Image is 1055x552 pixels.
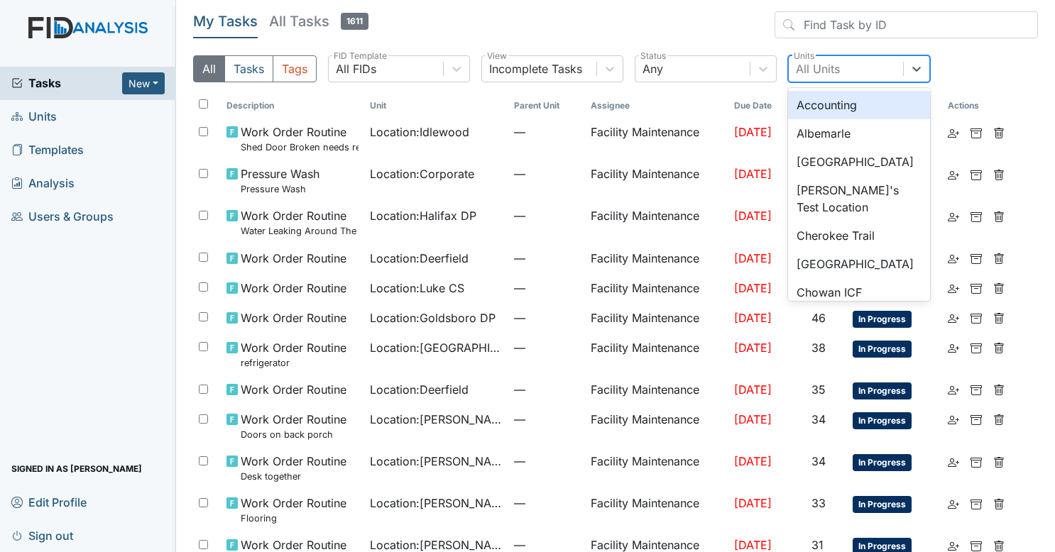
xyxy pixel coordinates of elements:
span: Location : Goldsboro DP [370,309,496,326]
button: All [193,55,225,82]
span: Location : Luke CS [370,280,464,297]
a: Archive [971,381,982,398]
th: Assignee [585,94,728,118]
span: In Progress [853,341,912,358]
span: Users & Groups [11,206,114,228]
span: [DATE] [734,209,772,223]
td: Facility Maintenance [585,447,728,489]
small: Doors on back porch [241,428,346,441]
td: Facility Maintenance [585,333,728,375]
span: Work Order Routine [241,250,346,267]
span: 33 [811,496,826,510]
span: [DATE] [734,538,772,552]
td: Facility Maintenance [585,274,728,304]
h5: My Tasks [193,11,258,31]
span: Work Order Routine refrigerator [241,339,346,370]
div: Type filter [193,55,317,82]
span: Location : [PERSON_NAME]. [370,495,502,512]
span: — [514,250,579,267]
h5: All Tasks [269,11,368,31]
td: Facility Maintenance [585,244,728,274]
span: Location : Halifax DP [370,207,476,224]
th: Toggle SortBy [364,94,508,118]
div: All FIDs [336,60,376,77]
td: Facility Maintenance [585,375,728,405]
span: Location : [PERSON_NAME]. [370,411,502,428]
span: Location : Deerfield [370,250,469,267]
a: Archive [971,495,982,512]
a: Archive [971,453,982,470]
div: All Units [796,60,840,77]
small: Desk together [241,470,346,483]
div: Chowan ICF [788,278,930,307]
a: Archive [971,411,982,428]
span: Work Order Routine Flooring [241,495,346,525]
div: Accounting [788,91,930,119]
button: New [122,72,165,94]
span: [DATE] [734,281,772,295]
td: Facility Maintenance [585,405,728,447]
div: Cherokee Trail [788,221,930,250]
a: Archive [971,165,982,182]
a: Archive [971,309,982,326]
a: Archive [971,280,982,297]
span: 35 [811,382,826,397]
span: Work Order Routine [241,381,346,398]
a: Delete [993,453,1005,470]
div: Any [643,60,663,77]
th: Toggle SortBy [728,94,806,118]
span: 38 [811,341,826,355]
span: — [514,339,579,356]
span: — [514,381,579,398]
div: [GEOGRAPHIC_DATA] [788,148,930,176]
a: Delete [993,123,1005,140]
span: [DATE] [734,454,772,468]
span: In Progress [853,412,912,429]
span: 46 [811,311,826,325]
input: Toggle All Rows Selected [199,99,208,109]
a: Archive [971,250,982,267]
a: Delete [993,280,1005,297]
span: Location : Deerfield [370,381,469,398]
div: [PERSON_NAME]'s Test Location [788,176,930,221]
span: Work Order Routine [241,280,346,297]
a: Delete [993,207,1005,224]
span: — [514,123,579,140]
a: Delete [993,339,1005,356]
span: Pressure Wash Pressure Wash [241,165,319,196]
span: In Progress [853,382,912,399]
td: Facility Maintenance [585,202,728,243]
span: Signed in as [PERSON_NAME] [11,458,142,480]
a: Delete [993,495,1005,512]
a: Delete [993,309,1005,326]
small: Pressure Wash [241,182,319,196]
span: 34 [811,412,826,426]
span: In Progress [853,454,912,471]
small: refrigerator [241,356,346,370]
span: — [514,165,579,182]
th: Actions [942,94,1013,118]
span: In Progress [853,311,912,328]
span: Work Order Routine Water Leaking Around The Base of the Toilet [241,207,359,238]
span: [DATE] [734,251,772,265]
span: Work Order Routine Desk together [241,453,346,483]
button: Tasks [224,55,273,82]
span: — [514,309,579,326]
span: Location : [PERSON_NAME] Loop [370,453,502,470]
span: [DATE] [734,311,772,325]
td: Facility Maintenance [585,160,728,202]
span: Edit Profile [11,491,87,513]
span: Sign out [11,524,73,546]
span: — [514,411,579,428]
span: Units [11,106,57,128]
a: Archive [971,207,982,224]
small: Water Leaking Around The Base of the Toilet [241,224,359,238]
span: — [514,280,579,297]
a: Delete [993,165,1005,182]
span: 34 [811,454,826,468]
button: Tags [273,55,317,82]
span: [DATE] [734,125,772,139]
span: Templates [11,139,84,161]
a: Tasks [11,74,122,92]
span: Location : Idlewood [370,123,469,140]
